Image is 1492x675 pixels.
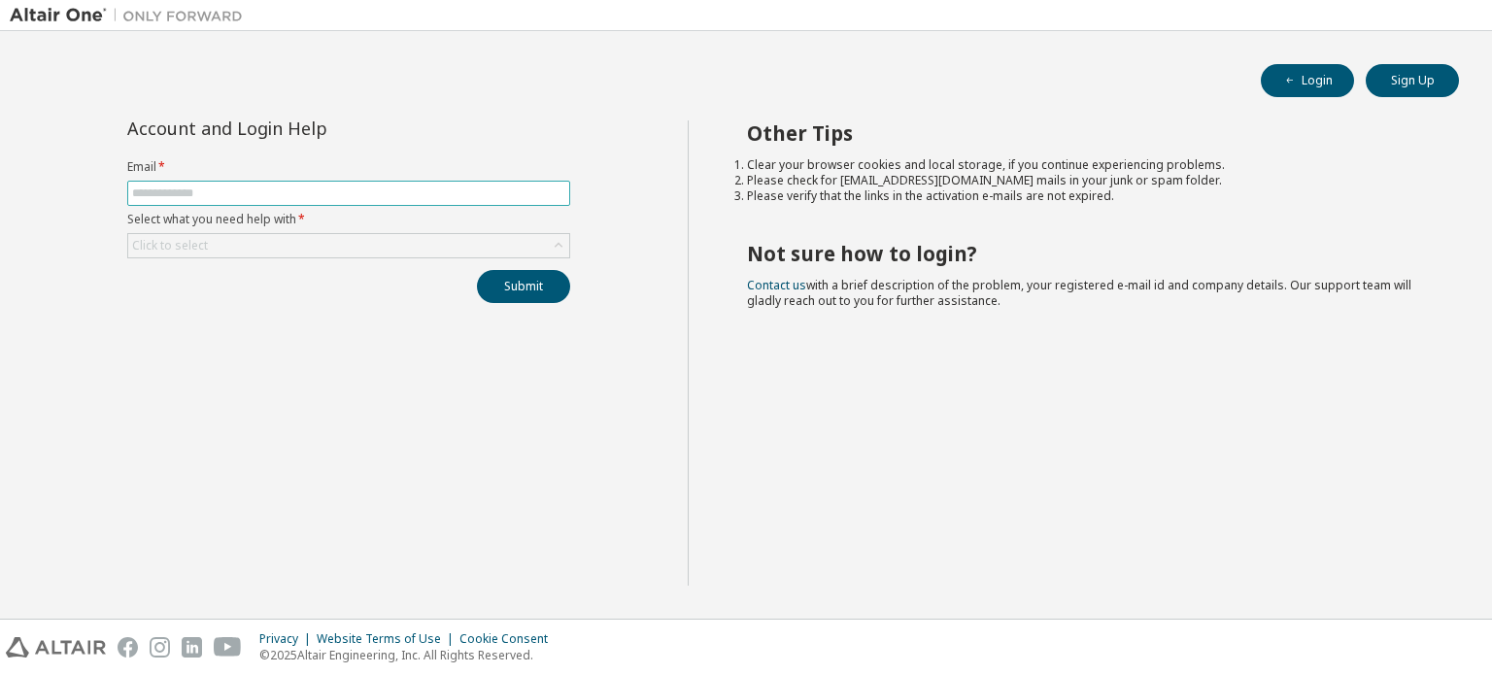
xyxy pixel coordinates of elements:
[150,637,170,658] img: instagram.svg
[118,637,138,658] img: facebook.svg
[127,120,482,136] div: Account and Login Help
[1261,64,1354,97] button: Login
[1366,64,1459,97] button: Sign Up
[128,234,569,257] div: Click to select
[317,631,459,647] div: Website Terms of Use
[747,173,1425,188] li: Please check for [EMAIL_ADDRESS][DOMAIN_NAME] mails in your junk or spam folder.
[747,277,806,293] a: Contact us
[132,238,208,253] div: Click to select
[127,212,570,227] label: Select what you need help with
[10,6,253,25] img: Altair One
[214,637,242,658] img: youtube.svg
[259,647,559,663] p: © 2025 Altair Engineering, Inc. All Rights Reserved.
[477,270,570,303] button: Submit
[747,241,1425,266] h2: Not sure how to login?
[182,637,202,658] img: linkedin.svg
[747,157,1425,173] li: Clear your browser cookies and local storage, if you continue experiencing problems.
[459,631,559,647] div: Cookie Consent
[259,631,317,647] div: Privacy
[747,120,1425,146] h2: Other Tips
[127,159,570,175] label: Email
[747,277,1411,309] span: with a brief description of the problem, your registered e-mail id and company details. Our suppo...
[747,188,1425,204] li: Please verify that the links in the activation e-mails are not expired.
[6,637,106,658] img: altair_logo.svg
